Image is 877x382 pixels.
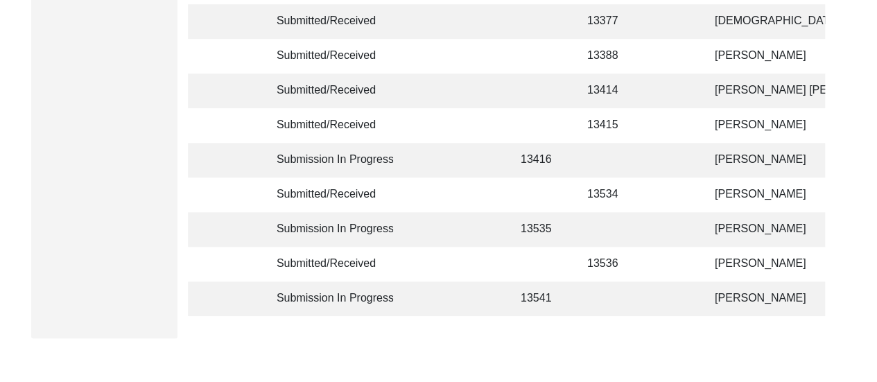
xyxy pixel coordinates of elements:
td: 13377 [579,4,641,39]
td: [PERSON_NAME] [706,212,845,247]
td: 13415 [579,108,641,143]
td: 13416 [512,143,568,177]
td: 13536 [579,247,641,281]
td: 13388 [579,39,641,73]
td: Submitted/Received [268,39,393,73]
td: [PERSON_NAME] [706,143,845,177]
td: Submitted/Received [268,247,393,281]
td: 13535 [512,212,568,247]
td: Submitted/Received [268,108,393,143]
td: [PERSON_NAME] [PERSON_NAME] [706,73,845,108]
td: Submission In Progress [268,281,393,316]
td: Submission In Progress [268,143,393,177]
td: 13414 [579,73,641,108]
td: 13534 [579,177,641,212]
td: [PERSON_NAME] [706,247,845,281]
td: 13541 [512,281,568,316]
td: [DEMOGRAPHIC_DATA][PERSON_NAME] [706,4,845,39]
td: Submission In Progress [268,212,393,247]
td: Submitted/Received [268,73,393,108]
td: [PERSON_NAME] [706,108,845,143]
td: Submitted/Received [268,4,393,39]
td: [PERSON_NAME] [706,39,845,73]
td: [PERSON_NAME] [706,177,845,212]
td: [PERSON_NAME] [706,281,845,316]
td: Submitted/Received [268,177,393,212]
